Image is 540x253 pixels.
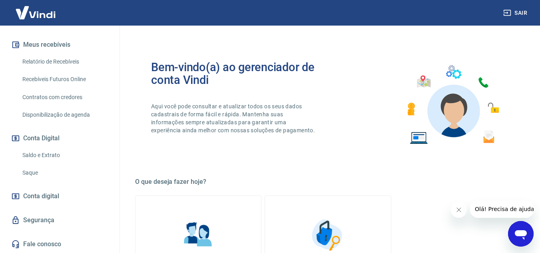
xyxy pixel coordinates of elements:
[10,187,110,205] a: Conta digital
[19,71,110,88] a: Recebíveis Futuros Online
[10,129,110,147] button: Conta Digital
[151,61,328,86] h2: Bem-vindo(a) ao gerenciador de conta Vindi
[19,165,110,181] a: Saque
[10,211,110,229] a: Segurança
[19,54,110,70] a: Relatório de Recebíveis
[10,0,62,25] img: Vindi
[5,6,67,12] span: Olá! Precisa de ajuda?
[23,191,59,202] span: Conta digital
[470,200,534,218] iframe: Mensagem da empresa
[400,61,505,149] img: Imagem de um avatar masculino com diversos icones exemplificando as funcionalidades do gerenciado...
[508,221,534,247] iframe: Botão para abrir a janela de mensagens
[10,36,110,54] button: Meus recebíveis
[19,147,110,163] a: Saldo e Extrato
[151,102,317,134] p: Aqui você pode consultar e atualizar todos os seus dados cadastrais de forma fácil e rápida. Mant...
[135,178,521,186] h5: O que deseja fazer hoje?
[19,89,110,106] a: Contratos com credores
[19,107,110,123] a: Disponibilização de agenda
[10,235,110,253] a: Fale conosco
[451,202,467,218] iframe: Fechar mensagem
[502,6,530,20] button: Sair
